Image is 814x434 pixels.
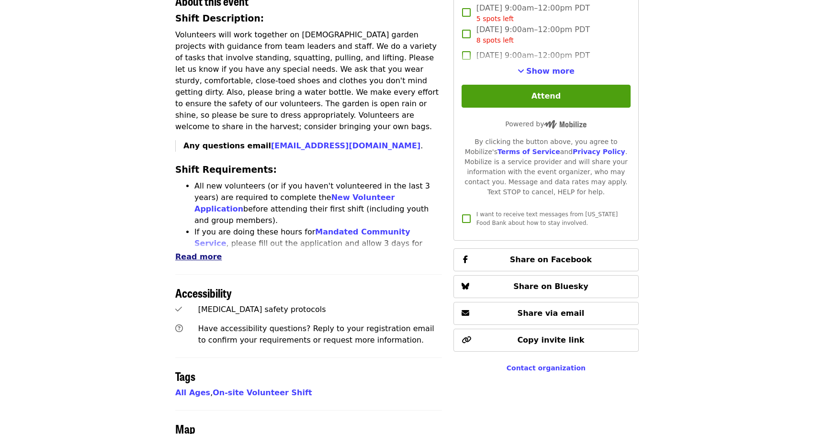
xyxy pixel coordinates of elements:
span: Read more [175,252,222,261]
span: [DATE] 9:00am–12:00pm PDT [476,50,590,61]
a: Privacy Policy [573,148,625,156]
i: check icon [175,305,182,314]
a: [EMAIL_ADDRESS][DOMAIN_NAME] [271,141,420,150]
button: Copy invite link [453,329,639,352]
a: Mandated Community Service [194,227,410,248]
span: Copy invite link [517,335,584,345]
a: All Ages [175,388,210,397]
div: By clicking the button above, you agree to Mobilize's and . Mobilize is a service provider and wi... [462,137,631,197]
i: question-circle icon [175,324,183,333]
button: Attend [462,85,631,108]
li: All new volunteers (or if you haven't volunteered in the last 3 years) are required to complete t... [194,180,442,226]
a: On-site Volunteer Shift [213,388,312,397]
span: Show more [526,67,575,76]
span: Share on Facebook [510,255,592,264]
p: . [183,140,442,152]
span: Powered by [505,120,587,128]
button: Share via email [453,302,639,325]
a: Terms of Service [497,148,560,156]
img: Powered by Mobilize [544,120,587,129]
li: If you are doing these hours for , please fill out the application and allow 3 days for approval.... [194,226,442,272]
div: [MEDICAL_DATA] safety protocols [198,304,442,315]
a: Contact organization [507,364,586,372]
strong: Shift Description: [175,13,264,23]
p: Volunteers will work together on [DEMOGRAPHIC_DATA] garden projects with guidance from team leade... [175,29,442,133]
button: See more timeslots [518,66,575,77]
strong: Any questions email [183,141,420,150]
button: Read more [175,251,222,263]
span: Tags [175,367,195,384]
span: Accessibility [175,284,232,301]
span: [DATE] 9:00am–12:00pm PDT [476,2,590,24]
button: Share on Bluesky [453,275,639,298]
button: Share on Facebook [453,248,639,271]
span: Share on Bluesky [513,282,588,291]
span: 8 spots left [476,36,514,44]
span: 5 spots left [476,15,514,22]
span: Have accessibility questions? Reply to your registration email to confirm your requirements or re... [198,324,434,345]
span: [DATE] 9:00am–12:00pm PDT [476,24,590,45]
span: Share via email [518,309,585,318]
span: I want to receive text messages from [US_STATE] Food Bank about how to stay involved. [476,211,618,226]
span: , [175,388,213,397]
strong: Shift Requirements: [175,165,277,175]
